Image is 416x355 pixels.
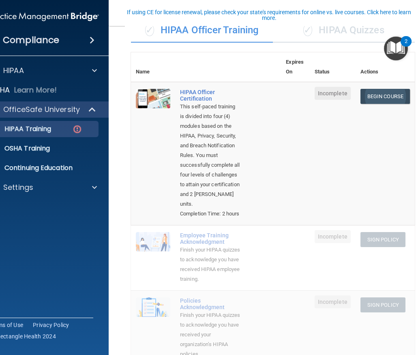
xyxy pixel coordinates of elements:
h4: Compliance [3,34,59,46]
div: HIPAA Officer Training [131,18,273,43]
th: Expires On [281,52,309,82]
th: Name [131,52,175,82]
img: danger-circle.6113f641.png [72,124,82,134]
div: If using CE for license renewal, please check your state's requirements for online vs. live cours... [123,9,415,21]
span: Incomplete [315,87,351,100]
div: 2 [405,41,407,52]
p: HIPAA [3,66,24,75]
button: Sign Policy [360,232,405,247]
button: Open Resource Center, 2 new notifications [384,37,408,60]
a: HIPAA Officer Certification [180,89,240,102]
th: Actions [356,52,415,82]
p: OfficeSafe University [3,105,80,114]
div: Finish your HIPAA quizzes to acknowledge you have received HIPAA employee training. [180,245,240,284]
button: Sign Policy [360,297,405,312]
p: Settings [3,183,33,192]
th: Status [310,52,356,82]
span: ✓ [303,24,312,36]
button: If using CE for license renewal, please check your state's requirements for online vs. live cours... [122,8,416,22]
div: HIPAA Quizzes [273,18,415,43]
p: Learn More! [14,85,57,95]
div: Completion Time: 2 hours [180,209,240,219]
span: Incomplete [315,295,351,308]
span: ✓ [145,24,154,36]
span: Incomplete [315,230,351,243]
a: Begin Course [360,89,410,104]
div: Policies Acknowledgment [180,297,240,310]
div: This self-paced training is divided into four (4) modules based on the HIPAA, Privacy, Security, ... [180,102,240,209]
div: Employee Training Acknowledgment [180,232,240,245]
a: Privacy Policy [33,321,69,329]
